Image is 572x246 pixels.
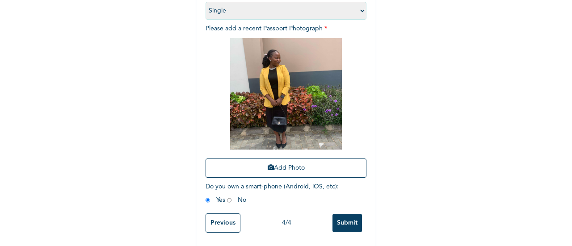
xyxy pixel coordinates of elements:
img: Crop [230,38,342,150]
button: Add Photo [206,158,366,178]
span: Please add a recent Passport Photograph [206,25,366,182]
input: Submit [332,214,362,232]
span: Do you own a smart-phone (Android, iOS, etc) : Yes No [206,183,339,203]
div: 4 / 4 [240,218,332,228]
input: Previous [206,213,240,233]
